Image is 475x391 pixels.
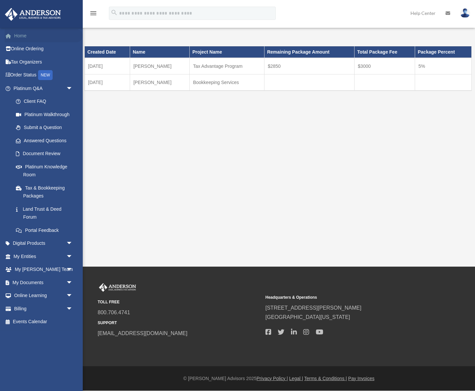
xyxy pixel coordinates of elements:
[9,108,83,121] a: Platinum Walkthrough
[348,376,374,381] a: Pay Invoices
[89,12,97,17] a: menu
[5,250,83,263] a: My Entitiesarrow_drop_down
[5,29,83,42] a: Home
[304,376,347,381] a: Terms & Conditions |
[5,237,83,250] a: Digital Productsarrow_drop_down
[355,58,415,74] td: $3000
[98,320,261,326] small: SUPPORT
[265,305,361,311] a: [STREET_ADDRESS][PERSON_NAME]
[66,250,79,263] span: arrow_drop_down
[3,8,63,21] img: Anderson Advisors Platinum Portal
[83,374,475,383] div: © [PERSON_NAME] Advisors 2025
[98,299,261,306] small: TOLL FREE
[98,330,187,336] a: [EMAIL_ADDRESS][DOMAIN_NAME]
[5,302,83,315] a: Billingarrow_drop_down
[5,42,83,56] a: Online Ordering
[66,276,79,289] span: arrow_drop_down
[9,224,83,237] a: Portal Feedback
[5,315,83,328] a: Events Calendar
[111,9,118,16] i: search
[98,310,130,315] a: 800.706.4741
[66,302,79,316] span: arrow_drop_down
[9,134,83,147] a: Answered Questions
[130,74,189,91] td: [PERSON_NAME]
[66,263,79,277] span: arrow_drop_down
[5,82,83,95] a: Platinum Q&Aarrow_drop_down
[85,74,130,91] td: [DATE]
[289,376,303,381] a: Legal |
[5,263,83,276] a: My [PERSON_NAME] Teamarrow_drop_down
[415,46,472,58] th: Package Percent
[130,58,189,74] td: [PERSON_NAME]
[9,147,83,160] a: Document Review
[190,58,264,74] td: Tax Advantage Program
[190,46,264,58] th: Project Name
[190,74,264,91] td: Bookkeeping Services
[264,46,354,58] th: Remaining Package Amount
[66,289,79,303] span: arrow_drop_down
[355,46,415,58] th: Total Package Fee
[9,160,83,181] a: Platinum Knowledge Room
[66,237,79,250] span: arrow_drop_down
[460,8,470,18] img: User Pic
[265,314,350,320] a: [GEOGRAPHIC_DATA][US_STATE]
[264,58,354,74] td: $2850
[89,9,97,17] i: menu
[9,181,79,202] a: Tax & Bookkeeping Packages
[265,294,429,301] small: Headquarters & Operations
[98,283,137,292] img: Anderson Advisors Platinum Portal
[5,289,83,302] a: Online Learningarrow_drop_down
[85,46,130,58] th: Created Date
[257,376,288,381] a: Privacy Policy |
[85,58,130,74] td: [DATE]
[9,95,83,108] a: Client FAQ
[9,202,83,224] a: Land Trust & Deed Forum
[5,68,83,82] a: Order StatusNEW
[5,276,83,289] a: My Documentsarrow_drop_down
[415,58,472,74] td: 5%
[5,55,83,68] a: Tax Organizers
[66,82,79,95] span: arrow_drop_down
[9,121,83,134] a: Submit a Question
[130,46,189,58] th: Name
[38,70,53,80] div: NEW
